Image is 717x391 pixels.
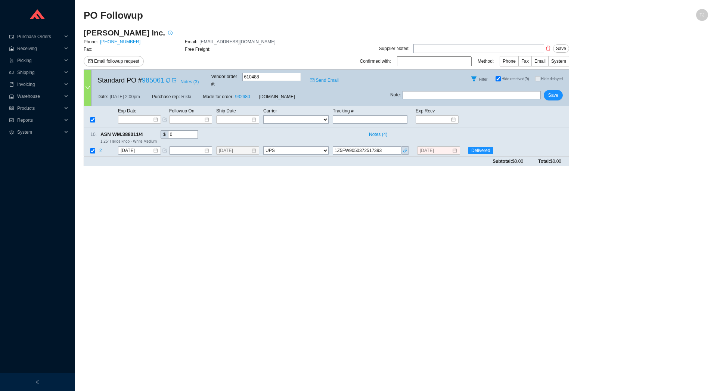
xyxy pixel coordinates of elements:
[548,91,558,99] span: Save
[468,147,493,155] span: Delivered
[85,85,90,90] span: down
[97,93,108,100] span: Date:
[17,90,62,102] span: Warehouse
[145,130,149,139] div: Copy
[9,82,14,87] span: book
[9,34,14,39] span: credit-card
[118,108,136,114] span: Exp Date
[416,108,435,114] span: Exp Recv
[185,47,211,52] span: Free Freight:
[203,94,234,99] span: Made for order:
[263,108,277,114] span: Carrier
[17,114,62,126] span: Reports
[84,39,98,44] span: Phone:
[17,126,62,138] span: System
[402,148,408,154] span: link
[17,66,62,78] span: Shipping
[521,59,529,64] span: Fax
[496,76,501,81] input: Hide received(9)
[369,131,387,138] span: Notes ( 4 )
[219,147,251,155] input: 8/12/2025
[84,131,97,138] div: 10 .
[142,77,164,84] a: 985061
[35,380,40,384] span: left
[172,78,176,83] span: export
[99,148,103,153] span: 2
[9,118,14,122] span: fund
[84,47,92,52] span: Fax:
[161,130,168,139] div: $
[468,76,479,82] span: filter
[216,108,236,114] span: Ship Date
[512,159,523,164] span: $0.00
[121,147,153,155] input: 8/20/2025
[9,130,14,134] span: setting
[84,9,552,22] h2: PO Followup
[556,45,566,52] span: Save
[181,93,191,100] span: Rikki
[100,130,149,139] span: ASN WM.388011/4
[165,28,176,38] button: info-circle
[534,59,546,64] span: Email
[550,159,561,164] span: $0.00
[235,94,250,99] a: 932680
[169,108,194,114] span: Followup On
[479,77,487,81] span: Filter
[503,59,516,64] span: Phone
[468,73,480,85] button: Filter
[544,43,552,53] button: delete
[94,58,139,65] span: Email followup request
[84,28,165,38] h3: [PERSON_NAME] Inc.
[551,59,566,64] span: System
[310,77,339,84] a: mailSend Email
[110,93,140,100] span: [DATE] 2:00pm
[259,93,295,100] span: [DOMAIN_NAME]
[9,106,14,111] span: read
[162,117,167,122] span: form
[100,39,140,44] a: [PHONE_NUMBER]
[541,77,563,81] span: Hide delayed
[17,78,62,90] span: Invoicing
[402,147,408,155] a: link
[553,44,569,53] button: Save
[199,39,275,44] span: [EMAIL_ADDRESS][DOMAIN_NAME]
[535,76,540,81] input: Hide delayed
[100,139,157,143] span: 1.25" Helios knob - White Medium
[185,39,197,44] span: Email:
[17,102,62,114] span: Products
[544,90,563,100] button: Save
[166,78,170,83] span: copy
[180,78,199,83] button: Notes (3)
[166,77,170,84] div: Copy
[493,158,523,165] span: Subtotal:
[165,31,175,35] span: info-circle
[84,56,144,66] button: mailEmail followup request
[366,130,388,136] button: Notes (4)
[310,78,314,83] span: mail
[379,45,410,52] div: Supplier Notes:
[211,73,241,88] span: Vendor order # :
[333,108,354,114] span: Tracking #
[502,77,529,81] span: Hide received (9)
[88,59,93,64] span: mail
[390,91,401,99] span: Note :
[420,147,452,155] input: 8/13/2025
[172,77,176,84] a: export
[180,78,199,86] span: Notes ( 3 )
[162,149,167,153] span: form
[97,75,164,86] span: Standard PO #
[360,56,569,66] div: Confirmed with: Method:
[17,55,62,66] span: Picking
[699,9,704,21] span: TJ
[544,46,552,51] span: delete
[538,158,561,165] span: Total:
[17,43,62,55] span: Receiving
[152,93,180,100] span: Purchase rep:
[17,31,62,43] span: Purchase Orders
